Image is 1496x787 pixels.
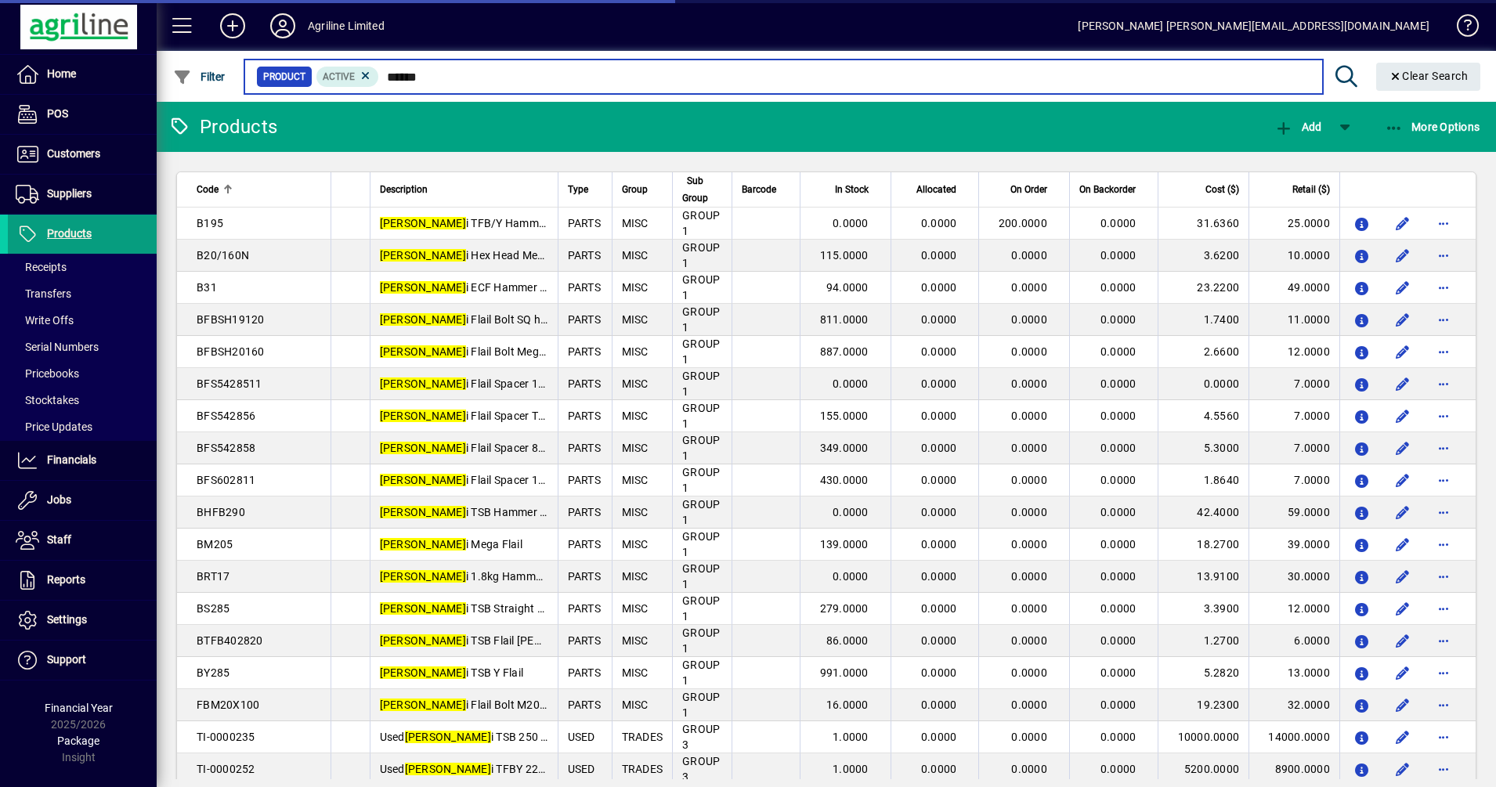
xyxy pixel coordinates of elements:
button: Add [208,12,258,40]
span: i TSB Hammer Flail [380,506,561,518]
span: BHFB290 [197,506,245,518]
span: 0.0000 [921,313,957,326]
td: 42.4000 [1158,496,1248,529]
span: MISC [622,442,649,454]
span: BFS602811 [197,474,255,486]
span: POS [47,107,68,120]
span: Add [1274,121,1321,133]
span: 0.0000 [921,666,957,679]
span: Code [197,181,219,198]
span: 0.0000 [1100,570,1136,583]
button: Edit [1390,468,1415,493]
span: Filter [173,70,226,83]
div: On Backorder [1079,181,1151,198]
td: 7.0000 [1248,400,1339,432]
button: Edit [1390,371,1415,396]
button: Edit [1390,596,1415,621]
em: [PERSON_NAME] [380,442,466,454]
td: 7.0000 [1248,464,1339,496]
button: More options [1431,211,1456,236]
button: More options [1431,468,1456,493]
span: Price Updates [16,421,92,433]
td: 25.0000 [1248,208,1339,240]
div: Products [168,114,277,139]
span: 0.0000 [833,506,869,518]
a: Serial Numbers [8,334,157,360]
a: Receipts [8,254,157,280]
span: 0.0000 [921,538,957,551]
button: Edit [1390,532,1415,557]
span: Pricebooks [16,367,79,380]
td: 0.0000 [1158,368,1248,400]
span: GROUP 1 [682,498,720,526]
td: 19.2300 [1158,689,1248,721]
span: On Order [1010,181,1047,198]
span: GROUP 1 [682,562,720,590]
span: 349.0000 [820,442,869,454]
mat-chip: Activation Status: Active [316,67,379,87]
span: MISC [622,474,649,486]
em: [PERSON_NAME] [380,570,466,583]
span: Reports [47,573,85,586]
a: Suppliers [8,175,157,214]
td: 1.2700 [1158,625,1248,657]
span: In Stock [835,181,869,198]
div: Description [380,181,548,198]
button: Edit [1390,692,1415,717]
em: [PERSON_NAME] [380,474,466,486]
span: 0.0000 [1011,506,1047,518]
span: 0.0000 [921,377,957,390]
span: 0.0000 [1011,313,1047,326]
span: BS285 [197,602,229,615]
span: PARTS [568,570,601,583]
button: More options [1431,435,1456,460]
span: 86.0000 [826,634,869,647]
button: More options [1431,307,1456,332]
span: 0.0000 [1011,281,1047,294]
span: 0.0000 [921,506,957,518]
span: 0.0000 [1011,634,1047,647]
button: Edit [1390,275,1415,300]
td: 39.0000 [1248,529,1339,561]
span: 0.0000 [921,345,957,358]
span: MISC [622,345,649,358]
span: 430.0000 [820,474,869,486]
em: [PERSON_NAME] [380,249,466,262]
td: 31.6360 [1158,208,1248,240]
span: Write Offs [16,314,74,327]
span: GROUP 1 [682,402,720,430]
span: PARTS [568,602,601,615]
span: 0.0000 [921,281,957,294]
span: i Hex Head Mega Flail Bolt & Nyloc Nut [380,249,659,262]
td: 6.0000 [1248,625,1339,657]
div: [PERSON_NAME] [PERSON_NAME][EMAIL_ADDRESS][DOMAIN_NAME] [1078,13,1429,38]
span: GROUP 1 [682,659,720,687]
button: Edit [1390,403,1415,428]
button: More options [1431,756,1456,782]
button: More options [1431,371,1456,396]
span: 279.0000 [820,602,869,615]
span: BFBSH20160 [197,345,265,358]
div: Code [197,181,321,198]
span: MISC [622,217,649,229]
span: 0.0000 [1100,634,1136,647]
span: i TSB Flail [PERSON_NAME] 40mm [380,634,638,647]
span: 0.0000 [1100,249,1136,262]
span: PARTS [568,281,601,294]
span: i Flail Spacer 11mm x 54x28.5 [380,377,616,390]
span: 0.0000 [921,249,957,262]
span: 0.0000 [1011,442,1047,454]
td: 3.6200 [1158,240,1248,272]
span: 0.0000 [833,570,869,583]
em: [PERSON_NAME] [380,281,466,294]
td: 2.6600 [1158,336,1248,368]
span: Product [263,69,305,85]
span: 0.0000 [1011,377,1047,390]
span: 0.0000 [1100,281,1136,294]
span: i TSB Straight Flail [380,602,558,615]
span: Serial Numbers [16,341,99,353]
button: More options [1431,339,1456,364]
span: PARTS [568,377,601,390]
span: 0.0000 [921,474,957,486]
button: Edit [1390,628,1415,653]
